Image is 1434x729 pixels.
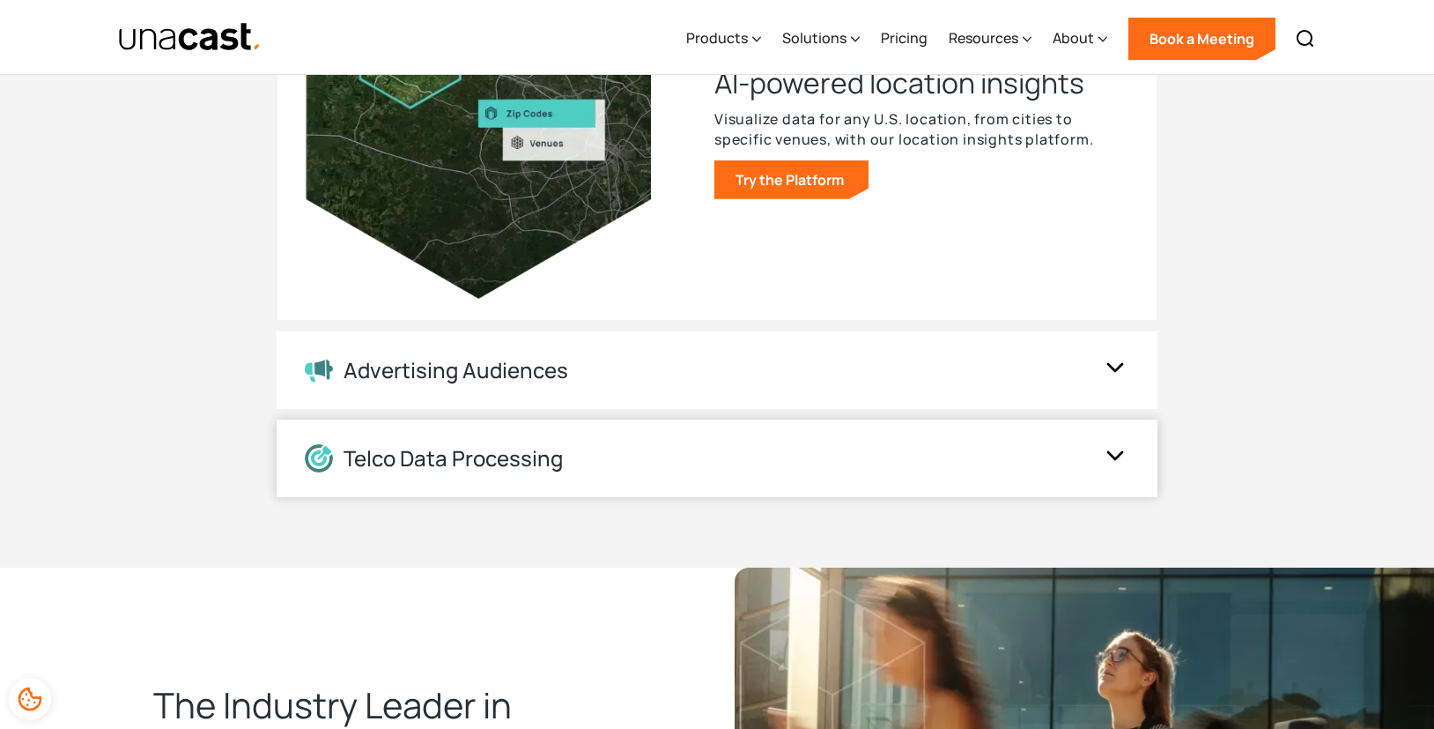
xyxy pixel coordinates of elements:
img: Location Data Processing icon [305,444,333,472]
div: Telco Data Processing [344,446,563,472]
img: Search icon [1295,28,1316,49]
div: Resources [949,27,1018,48]
img: Advertising Audiences icon [305,358,333,383]
img: Unacast text logo [118,22,262,53]
div: Products [686,27,748,48]
p: Visualize data for any U.S. location, from cities to specific venues, with our location insights ... [714,109,1128,150]
div: Cookie Preferences [9,678,51,720]
a: Book a Meeting [1128,18,1275,60]
div: Solutions [782,27,846,48]
a: home [118,22,262,53]
div: Solutions [782,3,860,75]
div: Advertising Audiences [344,358,568,383]
a: Pricing [881,3,928,75]
div: Products [686,3,761,75]
div: About [1053,3,1107,75]
div: About [1053,27,1094,48]
div: Resources [949,3,1031,75]
a: Try the Platform [714,160,869,199]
